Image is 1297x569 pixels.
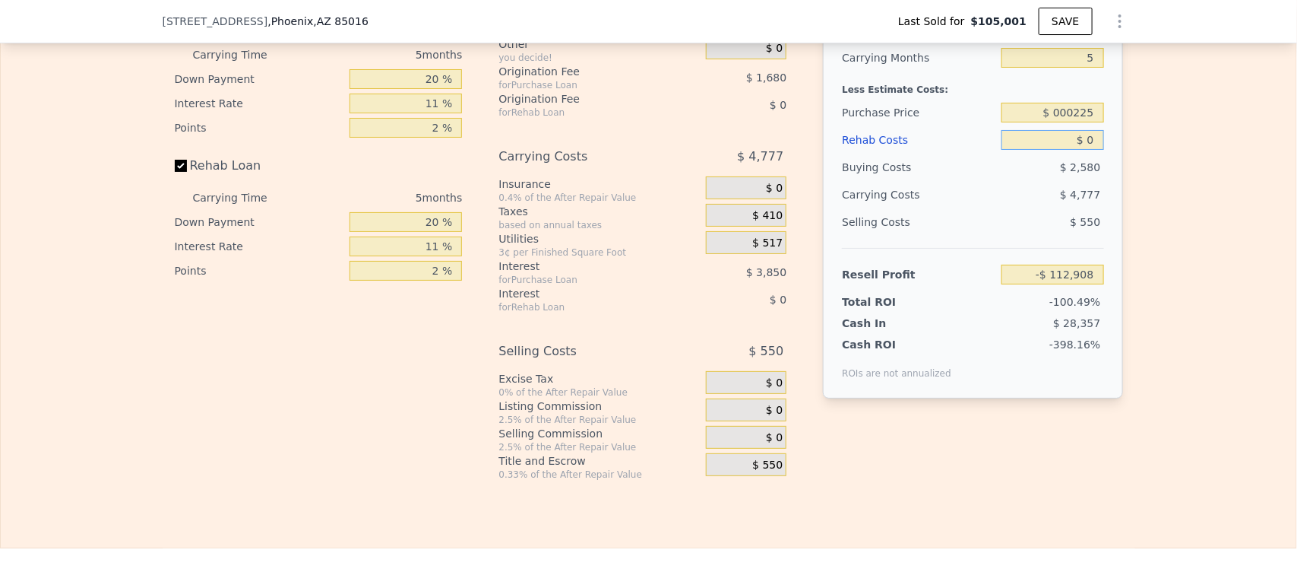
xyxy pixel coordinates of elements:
[1060,161,1100,173] span: $ 2,580
[498,338,668,365] div: Selling Costs
[842,181,937,208] div: Carrying Costs
[1070,216,1100,228] span: $ 550
[842,316,937,331] div: Cash In
[898,14,971,29] span: Last Sold for
[770,294,786,306] span: $ 0
[842,208,995,236] div: Selling Costs
[193,186,292,210] div: Carrying Time
[842,337,951,352] div: Cash ROI
[313,15,369,27] span: , AZ 85016
[498,37,700,52] div: Other
[498,259,668,274] div: Interest
[498,469,700,481] div: 0.33% of the After Repair Value
[971,14,1027,29] span: $105,001
[498,301,668,313] div: for Rehab Loan
[766,42,783,56] span: $ 0
[498,91,668,106] div: Origination Fee
[498,386,700,399] div: 0% of the After Repair Value
[298,43,463,67] div: 5 months
[842,352,951,380] div: ROIs are not annualized
[842,44,995,72] div: Carrying Months
[498,286,668,301] div: Interest
[498,231,700,246] div: Utilities
[175,160,187,172] input: Rehab Loan
[175,234,344,259] div: Interest Rate
[842,154,995,181] div: Buying Costs
[498,52,700,64] div: you decide!
[766,182,783,195] span: $ 0
[766,377,783,390] span: $ 0
[749,338,784,365] span: $ 550
[498,204,700,219] div: Taxes
[175,152,344,180] label: Rehab Loan
[1060,189,1100,201] span: $ 4,777
[770,99,786,111] span: $ 0
[737,143,783,170] span: $ 4,777
[1105,6,1135,37] button: Show Options
[163,14,268,29] span: [STREET_ADDRESS]
[193,43,292,67] div: Carrying Time
[752,459,783,472] span: $ 550
[1039,8,1092,35] button: SAVE
[498,79,668,91] div: for Purchase Loan
[766,431,783,445] span: $ 0
[498,426,700,441] div: Selling Commission
[175,116,344,140] div: Points
[175,67,344,91] div: Down Payment
[1053,317,1100,329] span: $ 28,357
[752,237,783,250] span: $ 517
[498,246,700,259] div: 3¢ per Finished Square Foot
[498,399,700,414] div: Listing Commission
[175,210,344,234] div: Down Payment
[498,414,700,426] div: 2.5% of the After Repair Value
[1049,296,1100,308] span: -100.49%
[498,453,700,469] div: Title and Escrow
[175,259,344,283] div: Points
[842,261,995,288] div: Resell Profit
[842,99,995,126] div: Purchase Price
[498,143,668,170] div: Carrying Costs
[746,266,786,278] span: $ 3,850
[752,209,783,223] span: $ 410
[498,64,668,79] div: Origination Fee
[267,14,369,29] span: , Phoenix
[498,192,700,204] div: 0.4% of the After Repair Value
[498,371,700,386] div: Excise Tax
[1049,339,1100,351] span: -398.16%
[842,126,995,154] div: Rehab Costs
[842,294,937,310] div: Total ROI
[498,441,700,453] div: 2.5% of the After Repair Value
[766,404,783,418] span: $ 0
[498,274,668,286] div: for Purchase Loan
[498,219,700,231] div: based on annual taxes
[746,72,786,84] span: $ 1,680
[175,91,344,116] div: Interest Rate
[498,176,700,192] div: Insurance
[298,186,463,210] div: 5 months
[842,72,1103,99] div: Less Estimate Costs:
[498,106,668,119] div: for Rehab Loan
